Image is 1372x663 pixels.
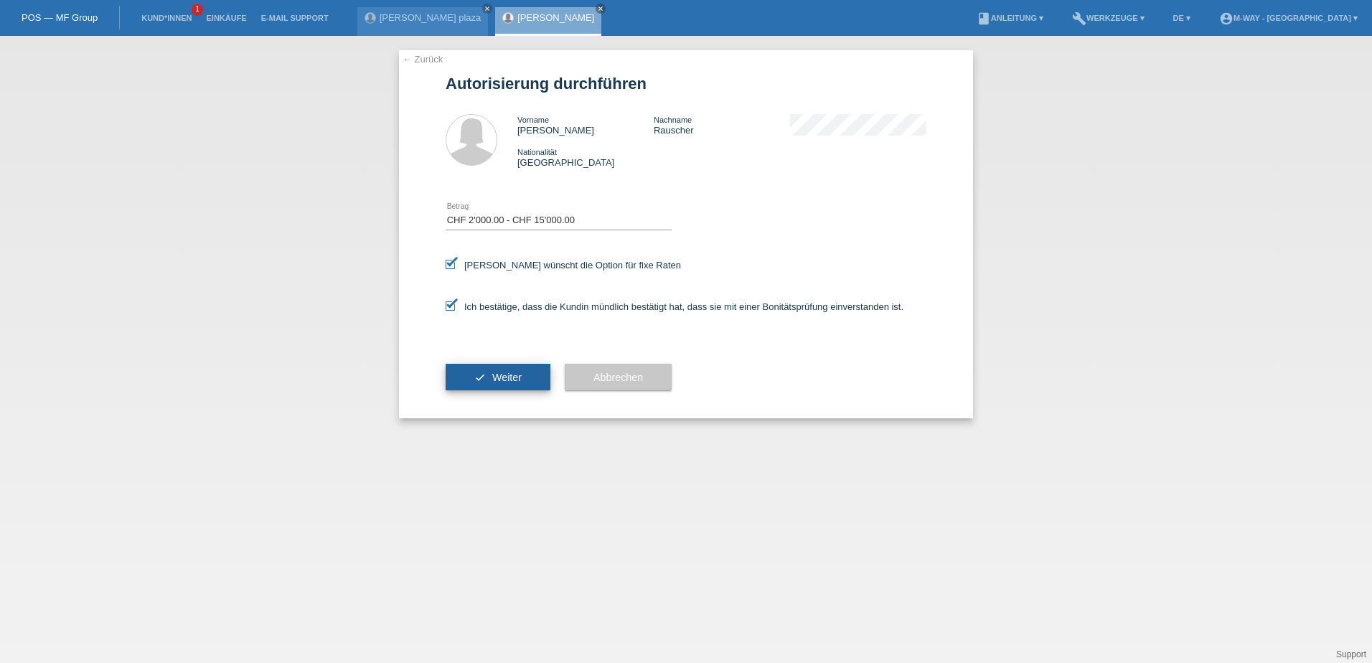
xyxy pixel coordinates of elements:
label: Ich bestätige, dass die Kundin mündlich bestätigt hat, dass sie mit einer Bonitätsprüfung einvers... [446,301,903,312]
a: DE ▾ [1166,14,1198,22]
span: 1 [192,4,203,16]
i: close [597,5,604,12]
span: Abbrechen [593,372,643,383]
i: account_circle [1219,11,1234,26]
a: ← Zurück [403,54,443,65]
label: [PERSON_NAME] wünscht die Option für fixe Raten [446,260,681,271]
button: Abbrechen [565,364,672,391]
i: close [484,5,491,12]
i: book [977,11,991,26]
a: [PERSON_NAME] [517,12,594,23]
a: close [596,4,606,14]
i: build [1072,11,1086,26]
a: account_circlem-way - [GEOGRAPHIC_DATA] ▾ [1212,14,1365,22]
a: bookAnleitung ▾ [969,14,1051,22]
a: Kund*innen [134,14,199,22]
a: E-Mail Support [254,14,336,22]
h1: Autorisierung durchführen [446,75,926,93]
a: POS — MF Group [22,12,98,23]
span: Nationalität [517,148,557,156]
span: Nachname [654,116,692,124]
a: [PERSON_NAME] plaza [380,12,481,23]
span: Vorname [517,116,549,124]
a: Support [1336,649,1366,659]
a: Einkäufe [199,14,253,22]
i: check [474,372,486,383]
div: Rauscher [654,114,790,136]
button: check Weiter [446,364,550,391]
a: buildWerkzeuge ▾ [1065,14,1152,22]
span: Weiter [492,372,522,383]
div: [GEOGRAPHIC_DATA] [517,146,654,168]
div: [PERSON_NAME] [517,114,654,136]
a: close [482,4,492,14]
